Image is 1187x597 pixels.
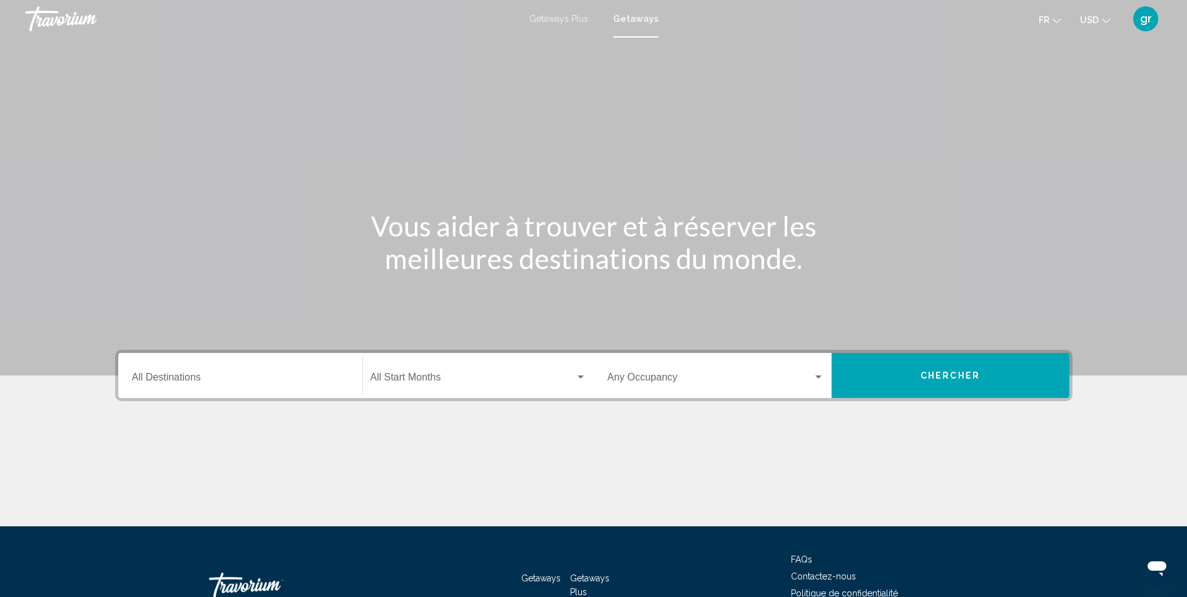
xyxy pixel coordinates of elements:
div: Search widget [118,353,1069,398]
a: Getaways Plus [570,573,609,597]
a: Getaways [521,573,561,583]
span: gr [1140,13,1152,25]
a: FAQs [791,554,812,564]
span: Chercher [920,371,980,381]
button: Chercher [832,353,1069,398]
a: Getaways Plus [529,14,588,24]
a: Travorium [25,6,517,31]
span: fr [1039,15,1049,25]
a: Getaways [613,14,658,24]
button: Change currency [1080,11,1111,29]
a: Contactez-nous [791,571,856,581]
h1: Vous aider à trouver et à réserver les meilleures destinations du monde. [359,210,828,275]
button: User Menu [1129,6,1162,32]
iframe: Bouton de lancement de la fenêtre de messagerie [1137,547,1177,587]
span: USD [1080,15,1099,25]
button: Change language [1039,11,1061,29]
